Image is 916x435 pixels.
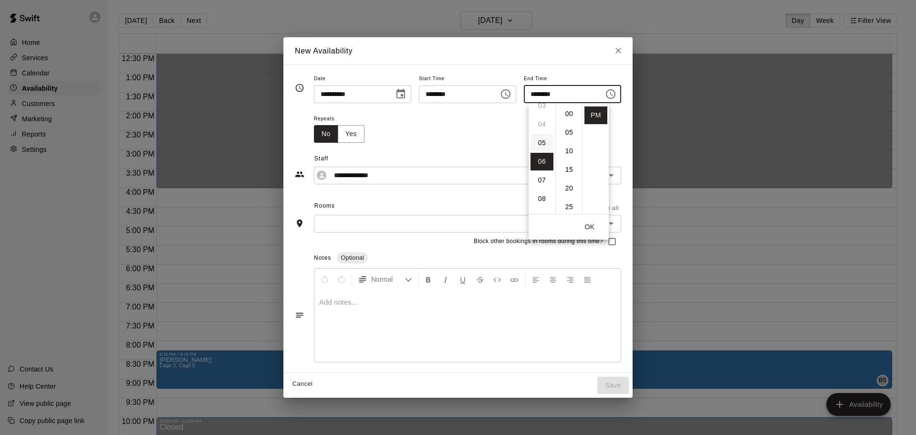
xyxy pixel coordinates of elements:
[545,271,561,288] button: Center Align
[474,237,603,246] span: Block other bookings in rooms during this time?
[337,254,367,261] span: Optional
[574,218,605,236] button: OK
[472,271,488,288] button: Format Strikethrough
[295,310,304,320] svg: Notes
[558,124,581,141] li: 5 minutes
[496,85,515,104] button: Choose time, selected time is 5:00 PM
[558,161,581,179] li: 15 minutes
[391,85,410,104] button: Choose date, selected date is Sep 19, 2025
[531,190,553,208] li: 8 hours
[524,73,621,85] span: End Time
[455,271,471,288] button: Format Underline
[316,271,333,288] button: Undo
[531,171,553,189] li: 7 hours
[529,103,555,214] ul: Select hours
[314,125,338,143] button: No
[562,271,578,288] button: Right Align
[295,83,304,93] svg: Timing
[558,142,581,160] li: 10 minutes
[531,153,553,170] li: 6 hours
[489,271,505,288] button: Insert Code
[531,209,553,226] li: 9 hours
[419,73,516,85] span: Start Time
[584,106,607,124] li: PM
[528,271,544,288] button: Left Align
[314,151,621,167] span: Staff
[295,45,353,57] h6: New Availability
[314,113,372,126] span: Repeats
[314,202,335,209] span: Rooms
[295,170,304,179] svg: Staff
[558,105,581,123] li: 0 minutes
[579,271,595,288] button: Justify Align
[604,169,618,182] button: Open
[437,271,454,288] button: Format Italics
[420,271,437,288] button: Format Bold
[558,180,581,197] li: 20 minutes
[506,271,522,288] button: Insert Link
[333,271,350,288] button: Redo
[314,73,411,85] span: Date
[604,217,618,230] button: Open
[531,134,553,152] li: 5 hours
[314,255,331,261] span: Notes
[558,198,581,216] li: 25 minutes
[555,103,582,214] ul: Select minutes
[295,219,304,228] svg: Rooms
[314,125,364,143] div: outlined button group
[371,275,405,284] span: Normal
[354,271,416,288] button: Formatting Options
[582,103,609,214] ul: Select meridiem
[287,377,318,392] button: Cancel
[338,125,364,143] button: Yes
[610,42,627,59] button: Close
[601,85,620,104] button: Choose time, selected time is 6:30 PM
